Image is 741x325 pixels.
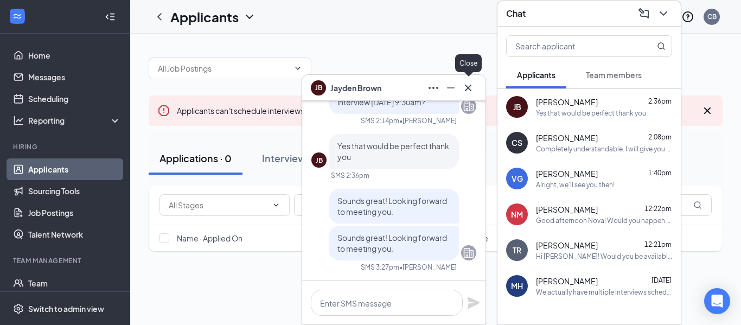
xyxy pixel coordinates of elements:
div: TR [513,245,521,256]
button: ChevronDown [655,5,672,22]
svg: Company [462,246,475,259]
div: Good afternoon Nova! Would you happen to be available [DATE] (9/16) at 9:30am for an interview? [536,216,672,225]
span: • [PERSON_NAME] [399,116,457,125]
svg: MagnifyingGlass [693,201,702,209]
a: Sourcing Tools [28,180,121,202]
div: SMS 3:27pm [361,263,399,272]
span: 2:36pm [648,97,672,105]
svg: Cross [701,104,714,117]
span: Sounds great! Looking forward to meeting you. [337,233,447,253]
span: [PERSON_NAME] [536,132,598,143]
a: Team [28,272,121,294]
span: • [PERSON_NAME] [399,263,457,272]
h3: Chat [506,8,526,20]
span: [PERSON_NAME] [536,168,598,179]
svg: ComposeMessage [637,7,650,20]
div: CB [707,12,717,21]
svg: Ellipses [427,81,440,94]
a: Job Postings [28,202,121,224]
div: Open Intercom Messenger [704,288,730,314]
span: 12:22pm [644,205,672,213]
div: SMS 2:14pm [361,116,399,125]
svg: ChevronDown [657,7,670,20]
a: Scheduling [28,88,121,110]
div: MH [511,281,523,291]
div: Interviews · 11 [262,151,325,165]
div: Completely understandable. I will give you a call at 4pm then, talk to you soon! [536,144,672,154]
svg: Collapse [105,11,116,22]
svg: MagnifyingGlass [657,42,666,50]
div: Hiring [13,142,119,151]
svg: WorkstreamLogo [12,11,23,22]
input: Search applicant [507,36,635,56]
svg: Cross [462,81,475,94]
svg: Settings [13,303,24,314]
div: Yes that would be perfect thank you [536,109,646,118]
svg: ChevronDown [243,10,256,23]
a: Applicants [28,158,121,180]
input: All Job Postings [158,62,289,74]
input: All Stages [169,199,267,211]
span: Applicants can't schedule interviews. [177,106,394,116]
svg: Analysis [13,115,24,126]
span: Jayden Brown [330,82,381,94]
svg: Company [462,100,475,113]
span: Team members [586,70,642,80]
span: Name · Applied On [177,233,242,244]
div: We actually have multiple interviews scheduled that we have to finish meeting with. We appreciate... [536,288,672,297]
div: Team Management [13,256,119,265]
div: JB [316,156,323,165]
svg: QuestionInfo [681,10,694,23]
svg: ChevronLeft [153,10,166,23]
span: [PERSON_NAME] [536,240,598,251]
span: Applicants [517,70,555,80]
svg: ChevronDown [272,201,280,209]
button: Filter Filters [294,194,349,216]
div: Alright, we'll see you then! [536,180,615,189]
div: Reporting [28,115,122,126]
button: Ellipses [425,79,442,97]
svg: ChevronDown [293,64,302,73]
a: Home [28,44,121,66]
span: [PERSON_NAME] [536,276,598,286]
div: SMS 2:36pm [331,171,369,180]
span: [DATE] [651,276,672,284]
a: Messages [28,66,121,88]
span: [PERSON_NAME] [536,204,598,215]
div: NM [511,209,523,220]
svg: Plane [467,296,480,309]
span: 12:21pm [644,240,672,248]
div: JB [513,101,521,112]
button: Minimize [442,79,459,97]
button: Cross [459,79,477,97]
div: Close [455,54,482,72]
span: [PERSON_NAME] [536,97,598,107]
div: VG [512,173,523,184]
span: 1:40pm [648,169,672,177]
span: 2:08pm [648,133,672,141]
h1: Applicants [170,8,239,26]
span: Sounds great! Looking forward to meeting you. [337,196,447,216]
svg: Error [157,104,170,117]
div: Applications · 0 [159,151,232,165]
button: ComposeMessage [635,5,653,22]
div: CS [512,137,522,148]
span: Yes that would be perfect thank you [337,141,449,162]
svg: Minimize [444,81,457,94]
div: Hi [PERSON_NAME]! Would you be available to come in for an interview [DATE] ([DATE]) at 10am? [536,252,672,261]
a: Talent Network [28,224,121,245]
div: Switch to admin view [28,303,104,314]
